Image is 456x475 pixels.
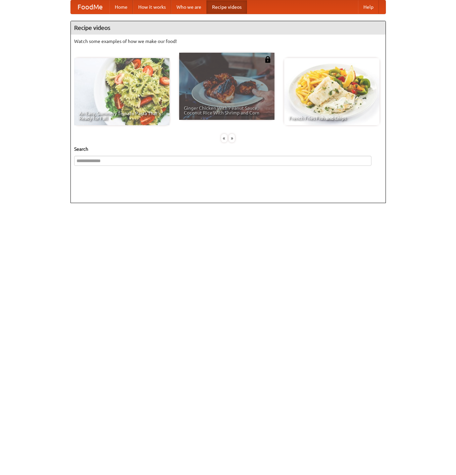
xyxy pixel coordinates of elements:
a: Home [109,0,133,14]
div: « [221,134,227,142]
h5: Search [74,146,382,152]
a: French Fries Fish and Chips [284,58,379,125]
a: An Easy, Summery Tomato Pasta That's Ready for Fall [74,58,169,125]
span: An Easy, Summery Tomato Pasta That's Ready for Fall [79,111,165,121]
a: FoodMe [71,0,109,14]
a: How it works [133,0,171,14]
a: Who we are [171,0,207,14]
p: Watch some examples of how we make our food! [74,38,382,45]
a: Help [358,0,379,14]
h4: Recipe videos [71,21,386,35]
img: 483408.png [264,56,271,63]
div: » [229,134,235,142]
span: French Fries Fish and Chips [289,116,375,121]
a: Recipe videos [207,0,247,14]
